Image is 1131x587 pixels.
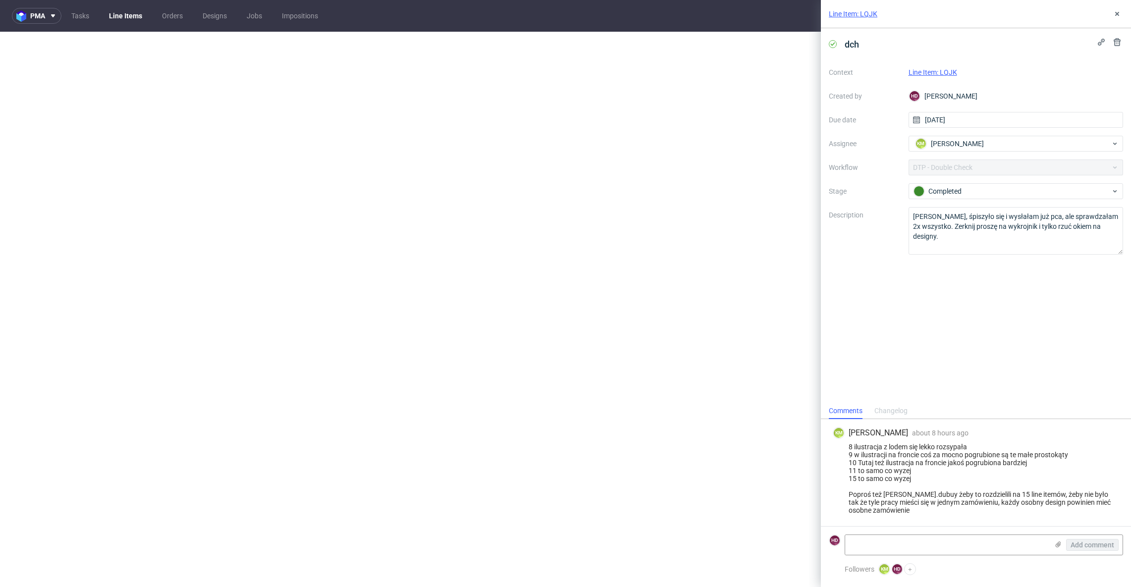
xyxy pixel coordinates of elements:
[879,564,889,574] figcaption: KM
[197,8,233,24] a: Designs
[829,66,901,78] label: Context
[874,403,908,419] div: Changelog
[931,139,984,149] span: [PERSON_NAME]
[12,8,61,24] button: pma
[904,563,916,575] button: +
[829,114,901,126] label: Due date
[241,8,268,24] a: Jobs
[849,427,908,438] span: [PERSON_NAME]
[830,535,840,545] figcaption: HD
[892,564,902,574] figcaption: HD
[829,185,901,197] label: Stage
[909,68,957,76] a: Line Item: LQJK
[829,161,901,173] label: Workflow
[909,207,1124,255] textarea: [PERSON_NAME], śpiszyło się i wysłałam już pca, ale sprawdzałam 2x wszystko. Zerknij proszę na wy...
[65,8,95,24] a: Tasks
[910,91,919,101] figcaption: HD
[30,12,45,19] span: pma
[829,9,877,19] a: Line Item: LQJK
[276,8,324,24] a: Impositions
[829,403,862,419] div: Comments
[912,429,969,437] span: about 8 hours ago
[103,8,148,24] a: Line Items
[916,139,926,149] figcaption: KM
[156,8,189,24] a: Orders
[841,36,863,53] span: dch
[833,443,1119,514] div: 8 ilustracja z lodem się lekko rozsypała 9 w ilustracji na froncie coś za mocno pogrubione są te ...
[829,209,901,253] label: Description
[909,88,1124,104] div: [PERSON_NAME]
[834,428,844,438] figcaption: KM
[829,138,901,150] label: Assignee
[829,90,901,102] label: Created by
[16,10,30,22] img: logo
[914,186,1111,197] div: Completed
[845,565,874,573] span: Followers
